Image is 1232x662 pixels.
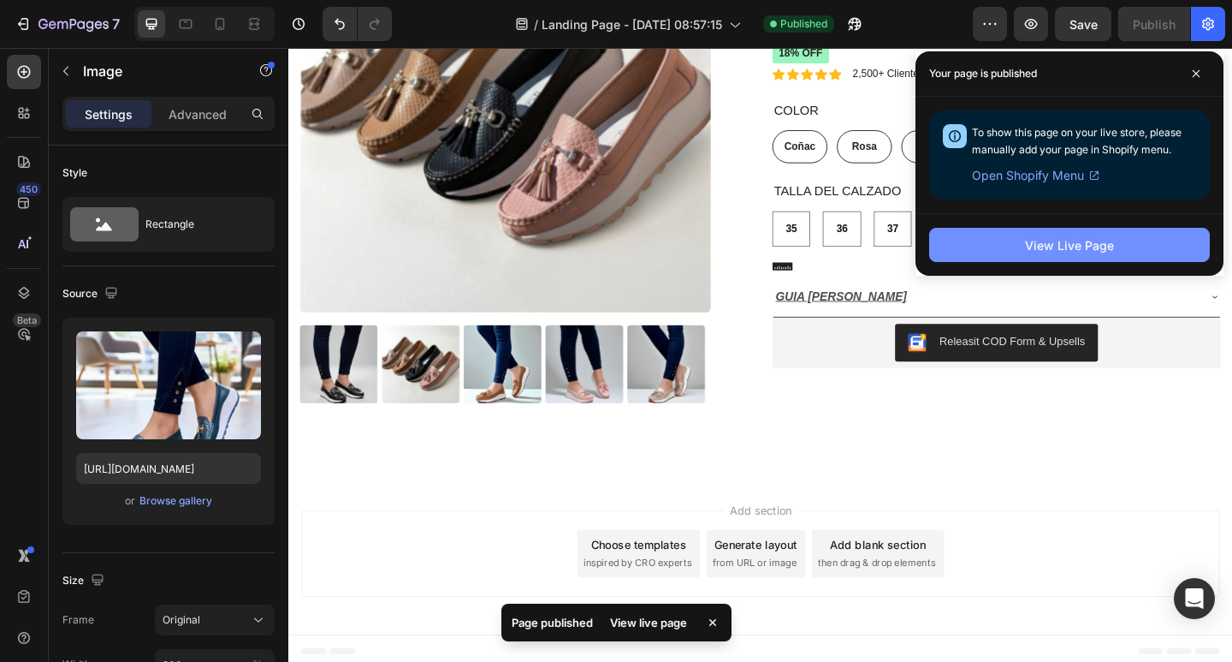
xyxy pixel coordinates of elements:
[1174,578,1215,619] div: Open Intercom Messenger
[85,105,133,123] p: Settings
[461,553,553,569] span: from URL or image
[929,65,1037,82] p: Your page is published
[576,553,703,569] span: then drag & drop elements
[526,58,578,80] legend: Color
[816,190,828,203] span: 40
[1025,236,1114,254] div: View Live Page
[13,313,41,327] div: Beta
[139,492,213,510] button: Browse gallery
[613,22,753,37] p: 2,500+ Clientes satisfechos!
[595,190,607,203] span: 36
[589,532,693,550] div: Add blank section
[673,311,694,331] img: CKKYs5695_ICEAE=.webp
[660,301,880,342] button: Releasit COD Form & Upsells
[820,101,853,114] span: Negro
[526,146,668,168] legend: Talla del calzado
[139,493,212,509] div: Browse gallery
[169,105,227,123] p: Advanced
[62,570,108,593] div: Size
[512,614,593,631] p: Page published
[155,605,275,635] button: Original
[651,190,663,203] span: 37
[125,491,135,511] span: or
[1118,7,1190,41] button: Publish
[542,15,722,33] span: Landing Page - [DATE] 08:57:15
[706,190,718,203] span: 38
[600,611,697,635] div: View live page
[972,126,1182,156] span: To show this page on your live store, please manually add your page in Shopify menu.
[539,101,573,114] span: Coñac
[16,182,41,196] div: 450
[76,331,261,439] img: preview-image
[112,14,120,34] p: 7
[541,190,553,203] span: 35
[1069,17,1098,32] span: Save
[613,101,640,114] span: Rosa
[7,7,127,41] button: 7
[163,612,200,628] span: Original
[755,101,778,114] span: Azul
[534,15,538,33] span: /
[329,532,433,550] div: Choose templates
[473,494,554,512] span: Add section
[62,612,94,628] label: Frame
[323,7,392,41] div: Undo/Redo
[321,553,438,569] span: inspired by CRO experts
[464,532,554,550] div: Generate layout
[1133,15,1176,33] div: Publish
[145,205,250,244] div: Rectangle
[288,48,1232,662] iframe: Design area
[1055,7,1111,41] button: Save
[972,165,1084,186] span: Open Shopify Menu
[62,165,87,181] div: Style
[708,311,866,329] div: Releasit COD Form & Upsells
[681,101,711,114] span: Beige
[62,283,121,306] div: Source
[530,263,672,277] u: GUIA [PERSON_NAME]
[780,16,827,32] span: Published
[83,61,228,81] p: Image
[76,453,261,484] input: https://example.com/image.jpg
[929,228,1210,262] button: View Live Page
[761,190,773,203] span: 39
